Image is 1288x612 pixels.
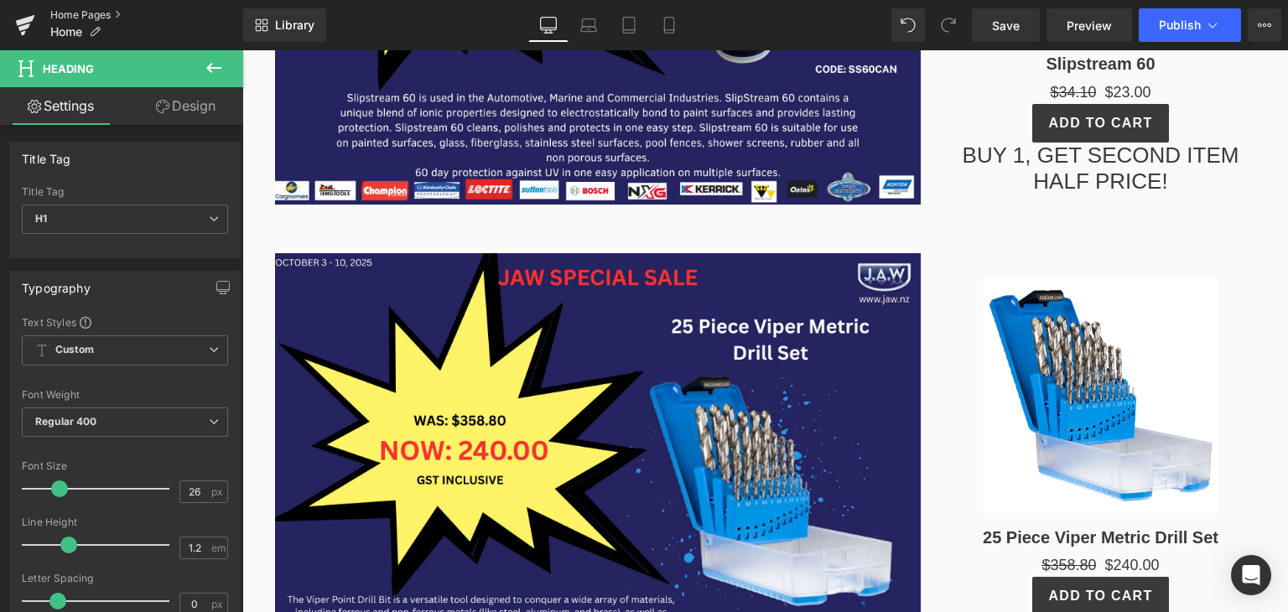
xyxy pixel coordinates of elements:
a: Slipstream 60 [803,3,912,23]
span: px [211,599,226,609]
span: em [211,542,226,553]
h1: BUY 1, GET SECOND ITEM HALF PRICE! [712,92,1005,144]
div: Title Tag [22,143,71,166]
span: $358.80 [799,506,854,523]
button: More [1248,8,1281,42]
button: Undo [891,8,925,42]
a: New Library [243,8,326,42]
button: Redo [932,8,965,42]
span: $23.00 [863,31,909,54]
a: Home Pages [50,8,243,22]
span: Heading [43,62,94,75]
span: px [211,486,226,497]
b: Regular 400 [35,415,97,428]
span: $34.10 [808,34,854,50]
a: Preview [1046,8,1132,42]
div: Open Intercom Messenger [1231,555,1271,595]
a: Laptop [569,8,609,42]
span: Library [275,18,314,33]
a: Desktop [528,8,569,42]
span: Home [50,25,82,39]
b: H1 [35,212,47,225]
div: Line Height [22,516,228,528]
button: Add To Cart [790,526,926,565]
a: Design [125,87,247,125]
b: Custom [55,343,94,357]
a: Tablet [609,8,649,42]
button: Add To Cart [790,54,926,92]
span: Save [992,17,1020,34]
div: Font Size [22,460,228,472]
button: Publish [1139,8,1241,42]
div: Letter Spacing [22,573,228,584]
span: Add To Cart [806,65,910,80]
div: Typography [22,272,91,295]
span: Preview [1067,17,1112,34]
span: Publish [1159,18,1201,32]
a: Mobile [649,8,689,42]
div: Text Styles [22,315,228,329]
div: Title Tag [22,186,228,198]
a: 25 Piece Viper Metric Drill Set [740,477,976,497]
span: Add To Cart [806,538,910,552]
div: Font Weight [22,389,228,401]
span: $240.00 [863,504,917,526]
img: 25 Piece Viper Metric Drill Set [741,228,976,463]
